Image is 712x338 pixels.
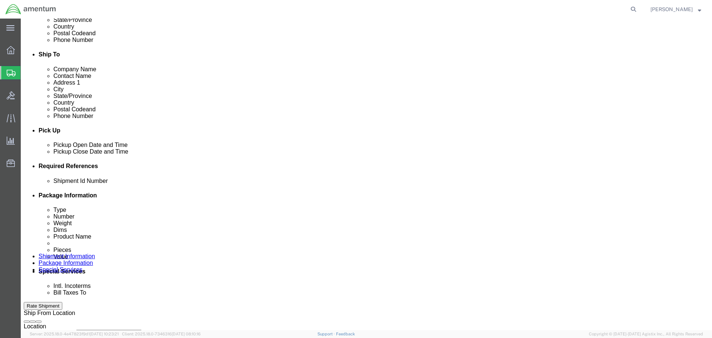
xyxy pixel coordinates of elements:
[122,332,201,336] span: Client: 2025.18.0-7346316
[336,332,355,336] a: Feedback
[30,332,119,336] span: Server: 2025.18.0-4e47823f9d1
[5,4,56,15] img: logo
[90,332,119,336] span: [DATE] 10:23:21
[21,19,712,330] iframe: FS Legacy Container
[650,5,693,13] span: Rosario Aguirre
[650,5,702,14] button: [PERSON_NAME]
[172,332,201,336] span: [DATE] 08:10:16
[317,332,336,336] a: Support
[589,331,703,337] span: Copyright © [DATE]-[DATE] Agistix Inc., All Rights Reserved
